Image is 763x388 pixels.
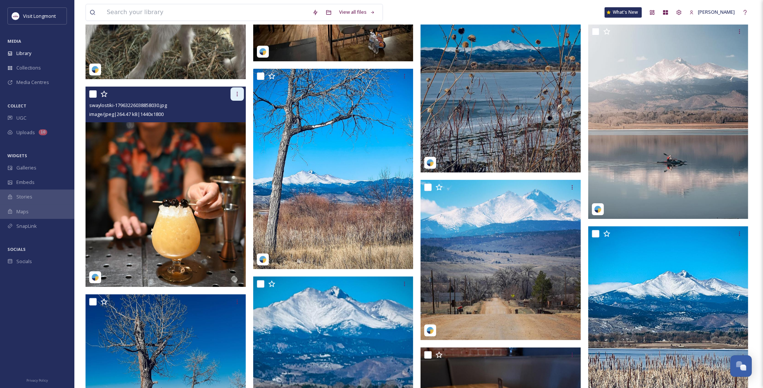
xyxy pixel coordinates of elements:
img: capturedbystefan-18057113692896343.jpeg [421,180,581,340]
a: [PERSON_NAME] [686,5,738,19]
span: Visit Longmont [23,13,56,19]
span: SOCIALS [7,246,26,252]
button: Open Chat [730,355,752,377]
span: Stories [16,193,32,200]
span: Uploads [16,129,35,136]
img: snapsea-logo.png [91,274,99,281]
span: Galleries [16,164,36,171]
span: WIDGETS [7,153,27,158]
span: COLLECT [7,103,26,109]
span: swaylostiki-17963226038858030.jpg [89,102,167,109]
div: 10 [39,129,47,135]
span: Maps [16,208,29,215]
img: snapsea-logo.png [91,66,99,73]
img: nmcguirestudio-17965323494738769.jpg [253,69,413,269]
a: Privacy Policy [26,375,48,384]
img: snapsea-logo.png [594,206,602,213]
span: Library [16,50,31,57]
span: image/jpeg | 264.47 kB | 1440 x 1800 [89,111,164,117]
span: Collections [16,64,41,71]
input: Search your library [103,4,309,20]
span: MEDIA [7,38,21,44]
span: Socials [16,258,32,265]
span: UGC [16,114,26,122]
span: [PERSON_NAME] [698,9,735,15]
span: SnapLink [16,223,37,230]
span: Privacy Policy [26,378,48,383]
a: View all files [335,5,379,19]
img: swaylostiki-17963226038858030.jpg [86,87,246,287]
img: colorado.lindsay-2939160.jpg [588,24,748,219]
img: snapsea-logo.png [426,159,434,166]
img: snapsea-logo.png [259,256,267,263]
img: snapsea-logo.png [259,48,267,55]
img: snapsea-logo.png [426,327,434,334]
span: Embeds [16,179,35,186]
img: longmont.jpg [12,12,19,20]
span: Media Centres [16,79,49,86]
a: What's New [605,7,642,17]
